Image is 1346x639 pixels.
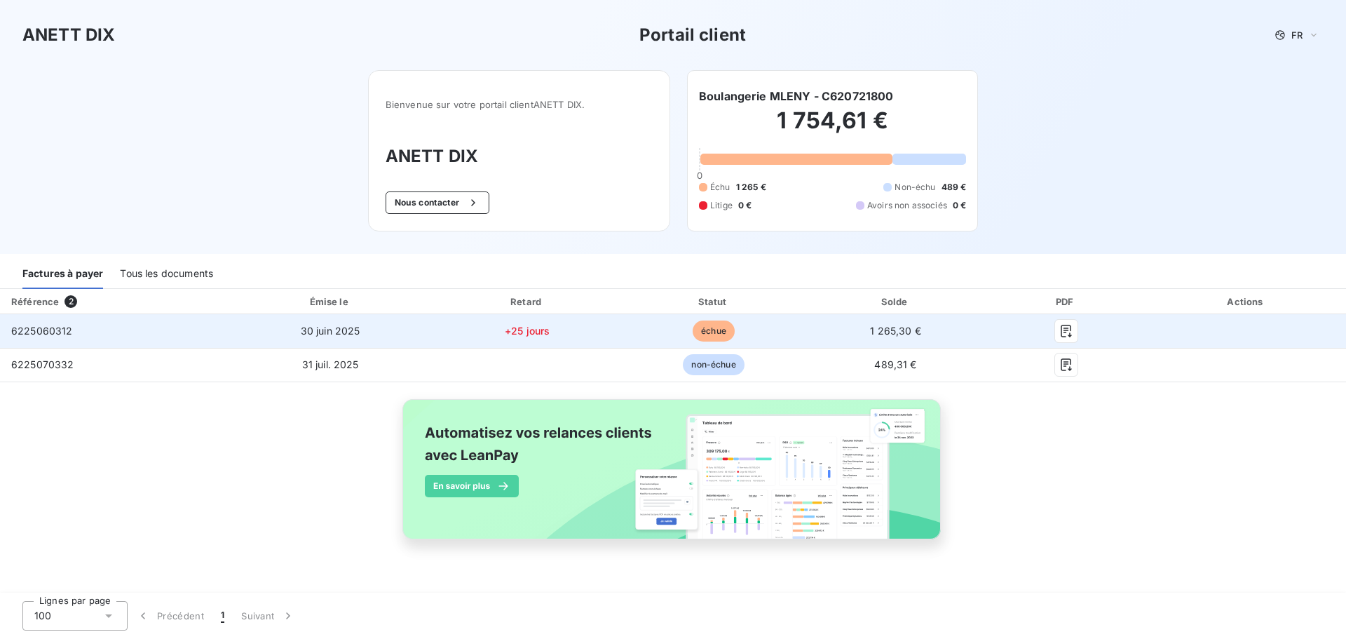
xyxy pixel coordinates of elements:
span: 31 juil. 2025 [302,358,359,370]
span: FR [1291,29,1303,41]
span: échue [693,321,735,342]
span: 30 juin 2025 [301,325,360,337]
span: 6225070332 [11,358,74,370]
span: 0 € [738,199,752,212]
span: 0 € [953,199,966,212]
img: banner [390,391,956,563]
span: Litige [710,199,733,212]
span: Non-échu [895,181,935,194]
span: 0 [697,170,702,181]
div: Actions [1150,295,1343,309]
div: Référence [11,296,59,307]
button: Précédent [128,601,212,631]
div: Tous les documents [120,260,213,289]
span: 1 265,30 € [870,325,921,337]
span: 6225060312 [11,325,73,337]
h3: Portail client [639,22,746,48]
div: Solde [808,295,982,309]
span: non-échue [683,354,744,375]
span: Bienvenue sur votre portail client ANETT DIX . [386,99,653,110]
div: Émise le [231,295,430,309]
h3: ANETT DIX [22,22,115,48]
h2: 1 754,61 € [699,107,966,149]
button: 1 [212,601,233,631]
span: 489,31 € [874,358,916,370]
div: Retard [436,295,619,309]
span: 1 [221,609,224,623]
div: PDF [988,295,1144,309]
span: 2 [64,295,77,308]
h3: ANETT DIX [386,144,653,169]
h6: Boulangerie MLENY - C620721800 [699,88,894,105]
div: Statut [625,295,803,309]
span: Échu [710,181,730,194]
span: +25 jours [505,325,550,337]
div: Factures à payer [22,260,103,289]
button: Suivant [233,601,304,631]
span: Avoirs non associés [867,199,947,212]
button: Nous contacter [386,191,489,214]
span: 489 € [941,181,967,194]
span: 100 [34,609,51,623]
span: 1 265 € [736,181,766,194]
